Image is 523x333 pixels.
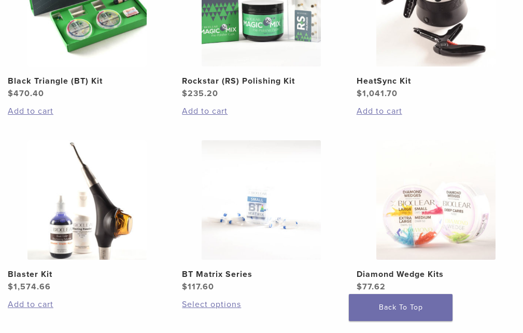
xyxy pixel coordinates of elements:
[357,88,398,99] bdi: 1,041.70
[8,88,44,99] bdi: 470.40
[182,88,188,99] span: $
[8,282,51,292] bdi: 1,574.66
[8,75,166,87] h2: Black Triangle (BT) Kit
[182,75,341,87] h2: Rockstar (RS) Polishing Kit
[8,140,166,293] a: Blaster KitBlaster Kit $1,574.66
[182,282,214,292] bdi: 117.60
[182,140,341,293] a: BT Matrix SeriesBT Matrix Series $117.60
[376,140,496,260] img: Diamond Wedge Kits
[8,282,13,292] span: $
[182,88,218,99] bdi: 235.20
[182,282,188,292] span: $
[357,75,515,87] h2: HeatSync Kit
[357,88,362,99] span: $
[8,268,166,281] h2: Blaster Kit
[8,88,13,99] span: $
[357,282,362,292] span: $
[357,140,515,293] a: Diamond Wedge KitsDiamond Wedge Kits $77.62
[182,298,341,311] a: Select options for “BT Matrix Series”
[202,140,321,260] img: BT Matrix Series
[182,268,341,281] h2: BT Matrix Series
[357,282,386,292] bdi: 77.62
[349,294,453,321] a: Back To Top
[27,140,147,260] img: Blaster Kit
[8,298,166,311] a: Add to cart: “Blaster Kit”
[182,105,341,117] a: Add to cart: “Rockstar (RS) Polishing Kit”
[357,268,515,281] h2: Diamond Wedge Kits
[8,105,166,117] a: Add to cart: “Black Triangle (BT) Kit”
[357,105,515,117] a: Add to cart: “HeatSync Kit”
